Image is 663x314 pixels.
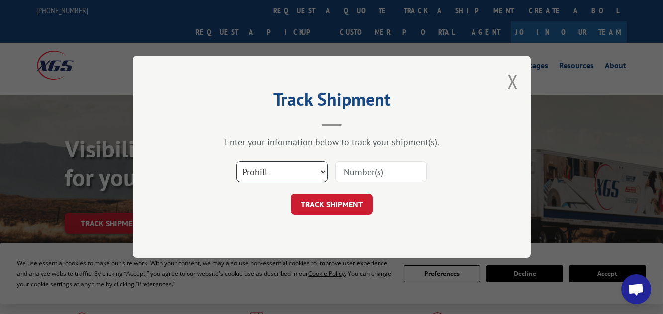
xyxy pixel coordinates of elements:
div: Enter your information below to track your shipment(s). [183,137,481,148]
h2: Track Shipment [183,92,481,111]
input: Number(s) [335,162,427,183]
button: TRACK SHIPMENT [291,194,373,215]
button: Close modal [507,68,518,95]
div: Open chat [621,274,651,304]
